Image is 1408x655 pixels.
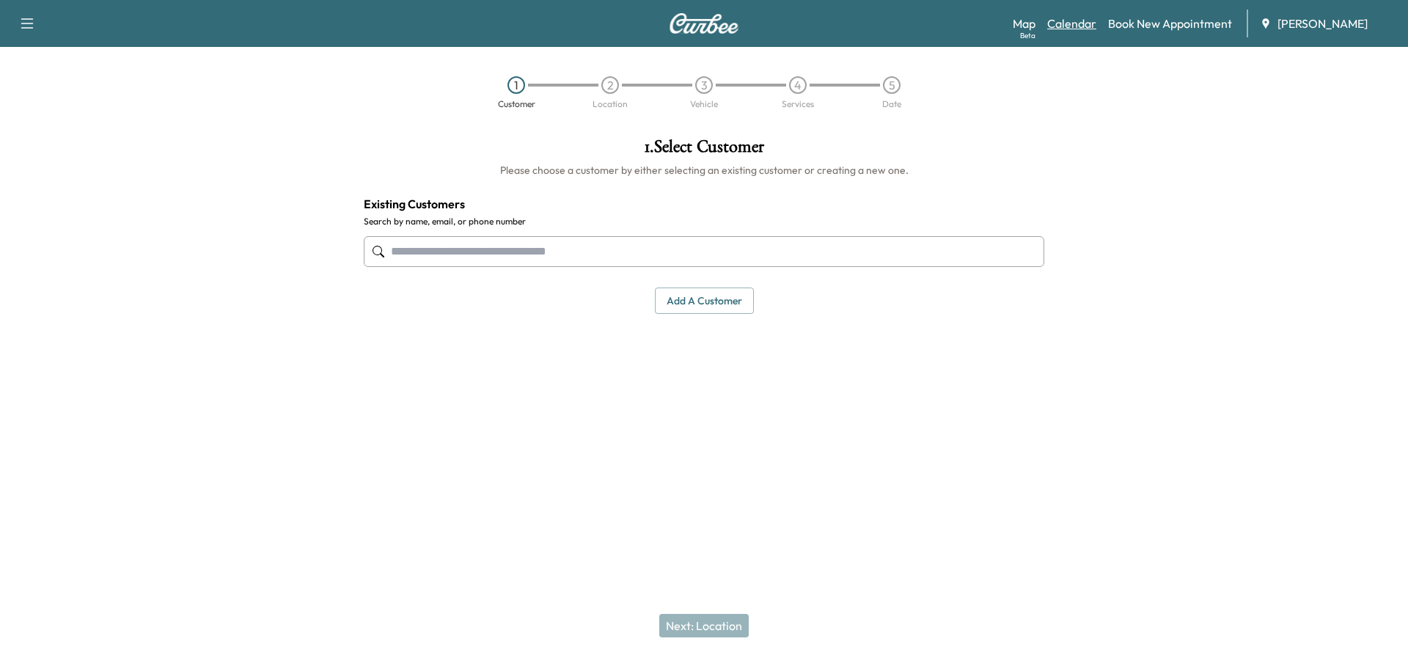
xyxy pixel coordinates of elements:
div: 5 [883,76,901,94]
a: Book New Appointment [1108,15,1232,32]
h4: Existing Customers [364,195,1044,213]
span: [PERSON_NAME] [1277,15,1368,32]
div: Beta [1020,30,1035,41]
div: Services [782,100,814,109]
div: 3 [695,76,713,94]
label: Search by name, email, or phone number [364,216,1044,227]
div: 2 [601,76,619,94]
h6: Please choose a customer by either selecting an existing customer or creating a new one. [364,163,1044,178]
div: 1 [507,76,525,94]
div: Vehicle [690,100,718,109]
img: Curbee Logo [669,13,739,34]
button: Add a customer [655,288,754,315]
div: Location [593,100,628,109]
a: MapBeta [1013,15,1035,32]
div: Date [882,100,901,109]
div: 4 [789,76,807,94]
h1: 1 . Select Customer [364,138,1044,163]
div: Customer [498,100,535,109]
a: Calendar [1047,15,1096,32]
